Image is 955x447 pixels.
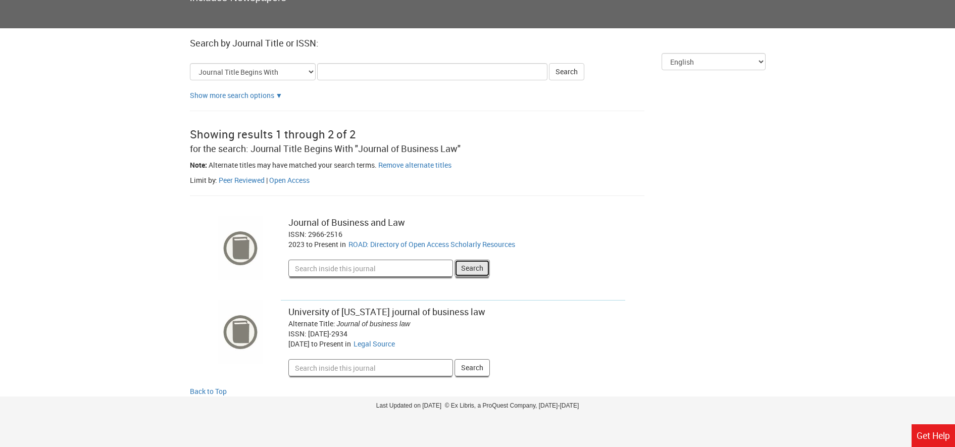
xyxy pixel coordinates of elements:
span: | [266,175,268,185]
input: Search inside this journal [288,359,453,376]
a: Remove alternate titles [378,160,451,170]
span: in [340,239,346,249]
a: Back to Top [190,386,766,396]
span: Alternate Title: [288,319,335,328]
img: cover image for: Journal of Business and Law [218,216,263,280]
span: Journal of business law [337,320,411,328]
span: Note: [190,160,207,170]
a: Go to ROAD: Directory of Open Access Scholarly Resources [348,239,515,249]
div: [DATE] [288,339,354,349]
button: Search [455,260,490,277]
span: Showing results 1 through 2 of 2 [190,127,356,141]
h2: Search by Journal Title or ISSN: [190,38,766,48]
img: cover image for: University of Pennsylvania journal of business law [218,300,263,364]
a: Show more search options [276,90,283,100]
a: Get Help [912,424,955,447]
div: ISSN: 2966-2516 [288,229,618,239]
label: Search inside this journal [288,211,289,212]
button: Search [549,63,584,80]
a: Show more search options [190,90,274,100]
a: Go to Legal Source [354,339,395,349]
button: Search [455,359,490,376]
a: Filter by peer open access [269,175,310,185]
span: in [345,339,351,349]
span: to Present [311,339,343,349]
a: Filter by peer reviewed [219,175,265,185]
label: Search inside this journal [288,295,289,296]
div: University of [US_STATE] journal of business law [288,306,618,319]
div: Journal of Business and Law [288,216,618,229]
input: Search inside this journal [288,260,453,277]
span: Limit by: [190,175,217,185]
div: 2023 [288,239,348,250]
div: ISSN: [DATE]-2934 [288,329,618,339]
span: for the search: Journal Title Begins With "Journal of Business Law" [190,142,461,155]
span: Alternate titles may have matched your search terms. [209,160,377,170]
span: to Present [306,239,338,249]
